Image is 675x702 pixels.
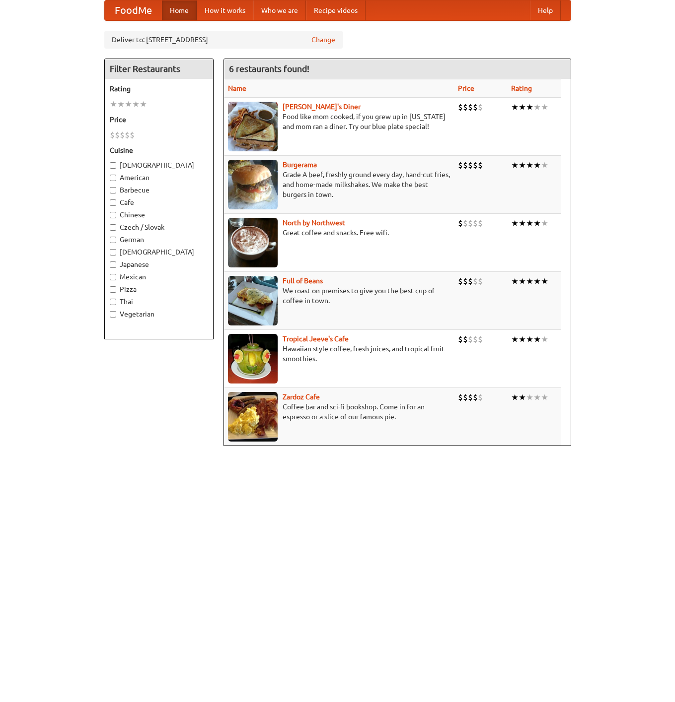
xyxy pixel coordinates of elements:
[228,102,278,151] img: sallys.jpg
[283,335,349,343] b: Tropical Jeeve's Cafe
[458,276,463,287] li: $
[519,218,526,229] li: ★
[110,299,116,305] input: Thai
[283,393,320,401] b: Zardoz Cafe
[311,35,335,45] a: Change
[110,274,116,280] input: Mexican
[110,311,116,318] input: Vegetarian
[110,162,116,169] input: [DEMOGRAPHIC_DATA]
[110,247,208,257] label: [DEMOGRAPHIC_DATA]
[283,161,317,169] a: Burgerama
[228,286,450,306] p: We roast on premises to give you the best cup of coffee in town.
[110,272,208,282] label: Mexican
[110,185,208,195] label: Barbecue
[105,59,213,79] h4: Filter Restaurants
[120,129,125,140] li: $
[110,175,116,181] input: American
[110,297,208,307] label: Thai
[229,64,309,73] ng-pluralize: 6 restaurants found!
[110,249,116,255] input: [DEMOGRAPHIC_DATA]
[519,276,526,287] li: ★
[228,170,450,199] p: Grade A beef, freshly ground every day, hand-cut fries, and home-made milkshakes. We make the bes...
[228,112,450,131] p: Food like mom cooked, if you grew up in [US_STATE] and mom ran a diner. Try our blue plate special!
[283,219,345,227] a: North by Northwest
[125,99,132,110] li: ★
[473,160,478,171] li: $
[468,334,473,345] li: $
[110,84,208,94] h5: Rating
[511,218,519,229] li: ★
[110,237,116,243] input: German
[228,344,450,364] p: Hawaiian style coffee, fresh juices, and tropical fruit smoothies.
[463,218,468,229] li: $
[463,160,468,171] li: $
[228,160,278,209] img: burgerama.jpg
[253,0,306,20] a: Who we are
[110,199,116,206] input: Cafe
[478,334,483,345] li: $
[533,218,541,229] li: ★
[541,334,548,345] li: ★
[458,160,463,171] li: $
[478,160,483,171] li: $
[526,218,533,229] li: ★
[468,218,473,229] li: $
[533,392,541,403] li: ★
[533,276,541,287] li: ★
[463,102,468,113] li: $
[526,276,533,287] li: ★
[110,160,208,170] label: [DEMOGRAPHIC_DATA]
[140,99,147,110] li: ★
[110,222,208,232] label: Czech / Slovak
[458,102,463,113] li: $
[511,392,519,403] li: ★
[473,102,478,113] li: $
[463,392,468,403] li: $
[228,218,278,267] img: north.jpg
[541,102,548,113] li: ★
[541,276,548,287] li: ★
[110,235,208,245] label: German
[468,160,473,171] li: $
[115,129,120,140] li: $
[132,99,140,110] li: ★
[110,145,208,155] h5: Cuisine
[110,259,208,269] label: Japanese
[162,0,197,20] a: Home
[478,392,483,403] li: $
[110,212,116,218] input: Chinese
[458,84,474,92] a: Price
[468,276,473,287] li: $
[110,129,115,140] li: $
[458,334,463,345] li: $
[283,103,361,111] b: [PERSON_NAME]'s Diner
[228,276,278,325] img: beans.jpg
[110,261,116,268] input: Japanese
[110,210,208,220] label: Chinese
[473,392,478,403] li: $
[110,187,116,193] input: Barbecue
[104,31,343,49] div: Deliver to: [STREET_ADDRESS]
[533,160,541,171] li: ★
[468,392,473,403] li: $
[228,392,278,442] img: zardoz.jpg
[473,276,478,287] li: $
[110,224,116,231] input: Czech / Slovak
[283,277,323,285] a: Full of Beans
[463,276,468,287] li: $
[458,392,463,403] li: $
[478,276,483,287] li: $
[526,334,533,345] li: ★
[541,392,548,403] li: ★
[526,102,533,113] li: ★
[526,160,533,171] li: ★
[533,102,541,113] li: ★
[478,102,483,113] li: $
[473,334,478,345] li: $
[228,228,450,238] p: Great coffee and snacks. Free wifi.
[306,0,366,20] a: Recipe videos
[530,0,561,20] a: Help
